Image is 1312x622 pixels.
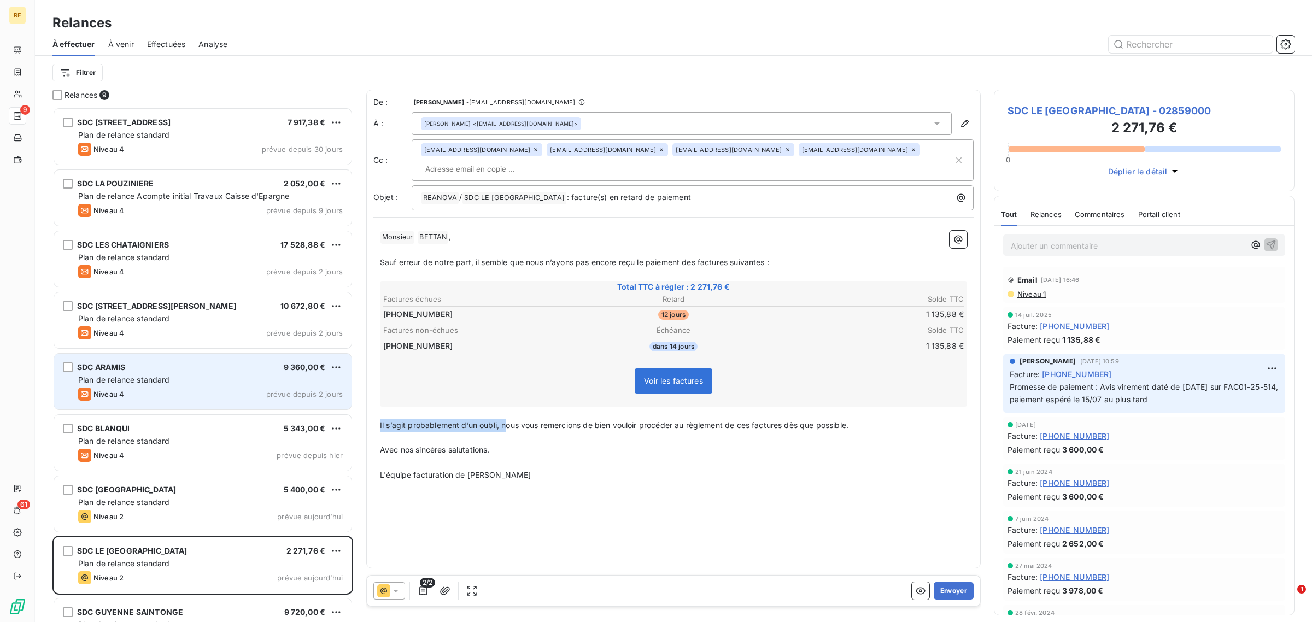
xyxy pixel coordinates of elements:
[77,301,236,310] span: SDC [STREET_ADDRESS][PERSON_NAME]
[93,206,124,215] span: Niveau 4
[644,376,703,385] span: Voir les factures
[382,281,965,292] span: Total TTC à régler : 2 271,76 €
[383,325,576,336] th: Factures non-échues
[77,179,154,188] span: SDC LA POUZINIERE
[649,342,698,351] span: dans 14 jours
[1008,477,1038,489] span: Facture :
[771,294,964,305] th: Solde TTC
[93,267,124,276] span: Niveau 4
[1008,320,1038,332] span: Facture :
[1010,382,1281,404] span: Promesse de paiement : Avis virement daté de [DATE] sur FAC01-25-514, paiement espéré le 15/07 au...
[77,607,183,617] span: SDC GUYENNE SAINTONGE
[1062,585,1104,596] span: 3 978,00 €
[1062,491,1104,502] span: 3 600,00 €
[1008,103,1281,118] span: SDC LE [GEOGRAPHIC_DATA] - 02859000
[1017,275,1038,284] span: Email
[414,99,464,105] span: [PERSON_NAME]
[577,294,770,305] th: Retard
[93,451,124,460] span: Niveau 4
[1015,468,1052,475] span: 21 juin 2024
[284,362,326,372] span: 9 360,00 €
[20,105,30,115] span: 9
[1297,585,1306,594] span: 1
[99,90,109,100] span: 9
[77,546,188,555] span: SDC LE [GEOGRAPHIC_DATA]
[108,39,134,50] span: À venir
[421,192,459,204] span: REANOVA
[1040,320,1109,332] span: [PHONE_NUMBER]
[93,512,124,521] span: Niveau 2
[1010,368,1040,380] span: Facture :
[383,294,576,305] th: Factures échues
[9,7,26,24] div: RE
[78,253,170,262] span: Plan de relance standard
[1008,538,1060,549] span: Paiement reçu
[1040,477,1109,489] span: [PHONE_NUMBER]
[1030,210,1062,219] span: Relances
[550,146,656,153] span: [EMAIL_ADDRESS][DOMAIN_NAME]
[93,145,124,154] span: Niveau 4
[288,118,326,127] span: 7 917,38 €
[1080,358,1119,365] span: [DATE] 10:59
[266,328,343,337] span: prévue depuis 2 jours
[77,424,130,433] span: SDC BLANQUI
[567,192,691,202] span: : facture(s) en retard de paiement
[380,420,848,430] span: Il s’agit probablement d’un oubli, nous vous remercions de bien vouloir procéder au règlement de ...
[93,328,124,337] span: Niveau 4
[286,546,326,555] span: 2 271,76 €
[380,257,769,267] span: Sauf erreur de notre part, il semble que nous n’ayons pas encore reçu le paiement des factures su...
[78,436,170,445] span: Plan de relance standard
[266,267,343,276] span: prévue depuis 2 jours
[1008,491,1060,502] span: Paiement reçu
[1275,585,1301,611] iframe: Intercom live chat
[266,390,343,398] span: prévue depuis 2 jours
[280,240,325,249] span: 17 528,88 €
[52,64,103,81] button: Filtrer
[266,206,343,215] span: prévue depuis 9 jours
[771,308,964,320] td: 1 135,88 €
[771,340,964,352] td: 1 135,88 €
[77,118,171,127] span: SDC [STREET_ADDRESS]
[1008,585,1060,596] span: Paiement reçu
[676,146,782,153] span: [EMAIL_ADDRESS][DOMAIN_NAME]
[424,146,530,153] span: [EMAIL_ADDRESS][DOMAIN_NAME]
[1062,444,1104,455] span: 3 600,00 €
[466,99,575,105] span: - [EMAIL_ADDRESS][DOMAIN_NAME]
[262,145,343,154] span: prévue depuis 30 jours
[1008,524,1038,536] span: Facture :
[1001,210,1017,219] span: Tout
[420,578,435,588] span: 2/2
[77,485,176,494] span: SDC [GEOGRAPHIC_DATA]
[373,155,412,166] label: Cc :
[1008,334,1060,345] span: Paiement reçu
[277,512,343,521] span: prévue aujourd’hui
[1008,444,1060,455] span: Paiement reçu
[577,325,770,336] th: Échéance
[380,231,414,244] span: Monsieur
[78,559,170,568] span: Plan de relance standard
[280,301,325,310] span: 10 672,80 €
[462,192,566,204] span: SDC LE [GEOGRAPHIC_DATA]
[1020,356,1076,366] span: [PERSON_NAME]
[78,130,170,139] span: Plan de relance standard
[1015,312,1052,318] span: 14 juil. 2025
[277,451,343,460] span: prévue depuis hier
[1008,430,1038,442] span: Facture :
[277,573,343,582] span: prévue aujourd’hui
[1041,277,1080,283] span: [DATE] 16:46
[1138,210,1180,219] span: Portail client
[284,424,326,433] span: 5 343,00 €
[373,118,412,129] label: À :
[1008,571,1038,583] span: Facture :
[78,375,170,384] span: Plan de relance standard
[1075,210,1125,219] span: Commentaires
[198,39,227,50] span: Analyse
[658,310,689,320] span: 12 jours
[77,362,126,372] span: SDC ARAMIS
[934,582,974,600] button: Envoyer
[17,500,30,509] span: 61
[449,232,451,241] span: ,
[383,309,453,320] span: [PHONE_NUMBER]
[1040,430,1109,442] span: [PHONE_NUMBER]
[1016,290,1046,298] span: Niveau 1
